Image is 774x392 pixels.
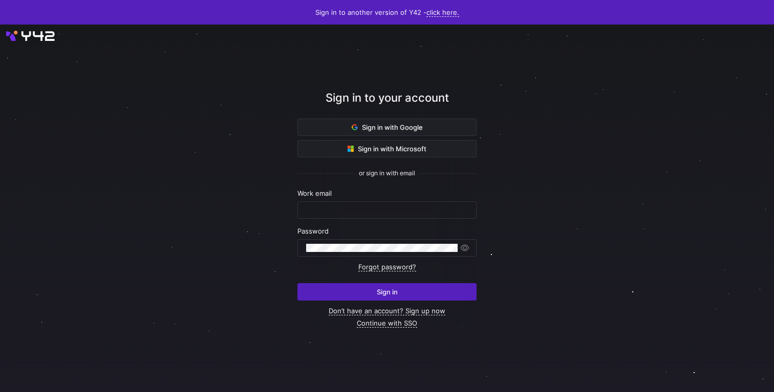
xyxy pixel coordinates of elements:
[348,145,426,153] span: Sign in with Microsoft
[297,283,477,301] button: Sign in
[297,140,477,157] button: Sign in with Microsoft
[357,319,417,328] a: Continue with SSO
[352,123,423,131] span: Sign in with Google
[297,189,332,197] span: Work email
[358,263,416,271] a: Forgot password?
[359,170,415,177] span: or sign in with email
[297,89,477,119] div: Sign in to your account
[426,8,459,17] a: click here.
[329,307,445,315] a: Don’t have an account? Sign up now
[297,227,329,235] span: Password
[297,119,477,136] button: Sign in with Google
[377,288,398,296] span: Sign in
